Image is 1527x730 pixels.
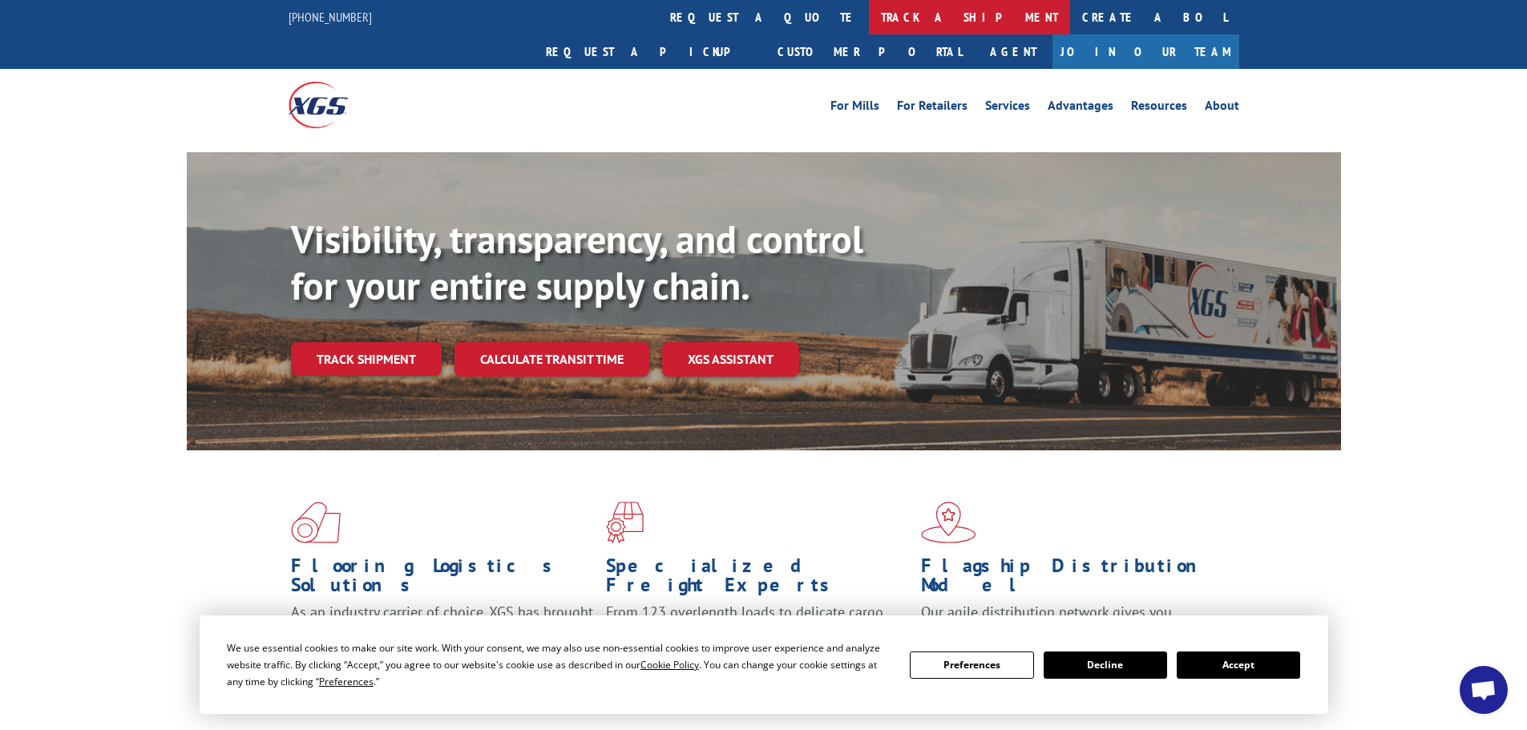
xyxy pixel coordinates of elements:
[227,639,891,690] div: We use essential cookies to make our site work. With your consent, we may also use non-essential ...
[291,214,863,310] b: Visibility, transparency, and control for your entire supply chain.
[606,502,644,543] img: xgs-icon-focused-on-flooring-red
[606,556,909,603] h1: Specialized Freight Experts
[291,342,442,376] a: Track shipment
[1044,651,1167,679] button: Decline
[606,603,909,674] p: From 123 overlength loads to delicate cargo, our experienced staff knows the best way to move you...
[1052,34,1239,69] a: Join Our Team
[289,9,372,25] a: [PHONE_NUMBER]
[319,675,374,688] span: Preferences
[1048,99,1113,117] a: Advantages
[766,34,974,69] a: Customer Portal
[921,603,1216,640] span: Our agile distribution network gives you nationwide inventory management on demand.
[534,34,766,69] a: Request a pickup
[454,342,649,377] a: Calculate transit time
[1205,99,1239,117] a: About
[985,99,1030,117] a: Services
[897,99,968,117] a: For Retailers
[1460,666,1508,714] a: Open chat
[1177,651,1300,679] button: Accept
[1131,99,1187,117] a: Resources
[974,34,1052,69] a: Agent
[830,99,879,117] a: For Mills
[291,556,594,603] h1: Flooring Logistics Solutions
[640,658,699,672] span: Cookie Policy
[291,603,593,659] span: As an industry carrier of choice, XGS has brought innovation and dedication to flooring logistics...
[662,342,799,377] a: XGS ASSISTANT
[291,502,341,543] img: xgs-icon-total-supply-chain-intelligence-red
[910,651,1033,679] button: Preferences
[921,502,976,543] img: xgs-icon-flagship-distribution-model-red
[921,556,1224,603] h1: Flagship Distribution Model
[200,615,1328,714] div: Cookie Consent Prompt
